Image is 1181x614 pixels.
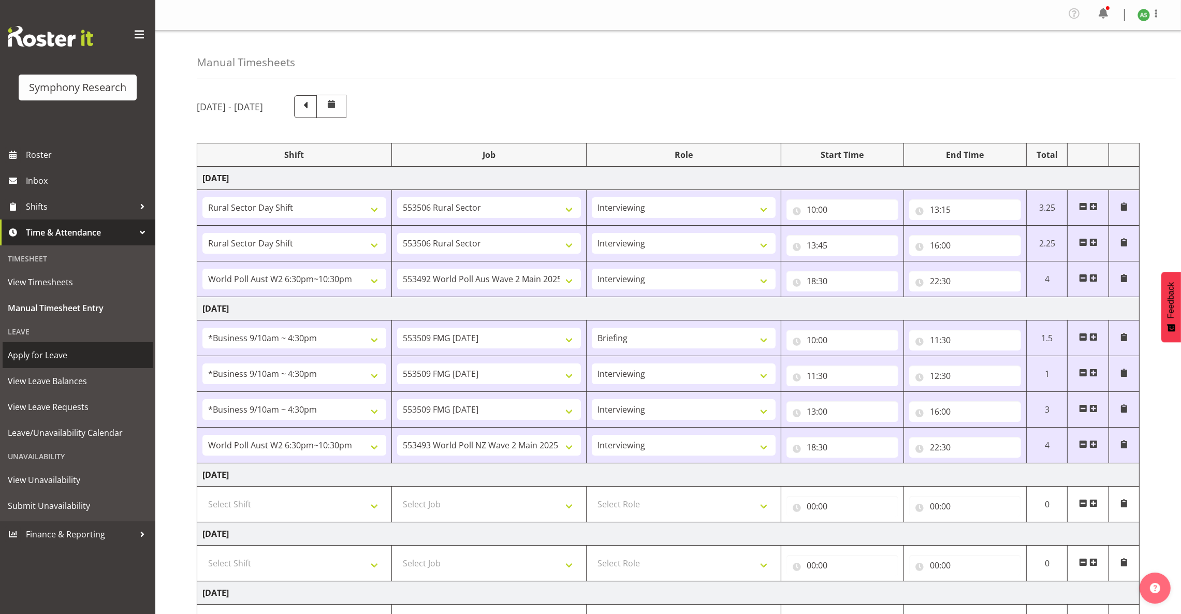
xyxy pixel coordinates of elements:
input: Click to select... [909,555,1021,576]
span: Finance & Reporting [26,527,135,542]
span: View Leave Balances [8,373,148,389]
a: Leave/Unavailability Calendar [3,420,153,446]
td: [DATE] [197,463,1140,487]
input: Click to select... [786,401,898,422]
h4: Manual Timesheets [197,56,295,68]
div: Shift [202,149,386,161]
a: Manual Timesheet Entry [3,295,153,321]
td: [DATE] [197,167,1140,190]
a: View Leave Requests [3,394,153,420]
span: Inbox [26,173,150,188]
div: Symphony Research [29,80,126,95]
input: Click to select... [786,271,898,291]
td: 0 [1027,487,1068,522]
td: 4 [1027,428,1068,463]
span: Time & Attendance [26,225,135,240]
div: Job [397,149,581,161]
span: Manual Timesheet Entry [8,300,148,316]
img: help-xxl-2.png [1150,583,1160,593]
input: Click to select... [909,401,1021,422]
span: Leave/Unavailability Calendar [8,425,148,441]
a: View Unavailability [3,467,153,493]
div: Role [592,149,776,161]
input: Click to select... [786,555,898,576]
input: Click to select... [786,330,898,350]
input: Click to select... [786,366,898,386]
td: 1 [1027,356,1068,392]
input: Click to select... [909,496,1021,517]
input: Click to select... [909,271,1021,291]
td: 1.5 [1027,320,1068,356]
a: View Leave Balances [3,368,153,394]
a: View Timesheets [3,269,153,295]
span: Shifts [26,199,135,214]
td: 3.25 [1027,190,1068,226]
td: 4 [1027,261,1068,297]
span: Submit Unavailability [8,498,148,514]
td: [DATE] [197,297,1140,320]
a: Apply for Leave [3,342,153,368]
span: Feedback [1167,282,1176,318]
div: Start Time [786,149,898,161]
input: Click to select... [909,199,1021,220]
input: Click to select... [786,437,898,458]
td: 3 [1027,392,1068,428]
span: Apply for Leave [8,347,148,363]
input: Click to select... [909,235,1021,256]
span: View Unavailability [8,472,148,488]
a: Submit Unavailability [3,493,153,519]
div: Total [1032,149,1062,161]
div: Leave [3,321,153,342]
td: [DATE] [197,522,1140,546]
input: Click to select... [786,199,898,220]
div: Timesheet [3,248,153,269]
h5: [DATE] - [DATE] [197,101,263,112]
input: Click to select... [909,366,1021,386]
div: End Time [909,149,1021,161]
input: Click to select... [786,496,898,517]
span: View Leave Requests [8,399,148,415]
span: Roster [26,147,150,163]
div: Unavailability [3,446,153,467]
span: View Timesheets [8,274,148,290]
img: ange-steiger11422.jpg [1138,9,1150,21]
img: Rosterit website logo [8,26,93,47]
td: [DATE] [197,581,1140,605]
td: 2.25 [1027,226,1068,261]
input: Click to select... [786,235,898,256]
input: Click to select... [909,437,1021,458]
input: Click to select... [909,330,1021,350]
button: Feedback - Show survey [1161,272,1181,342]
td: 0 [1027,546,1068,581]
